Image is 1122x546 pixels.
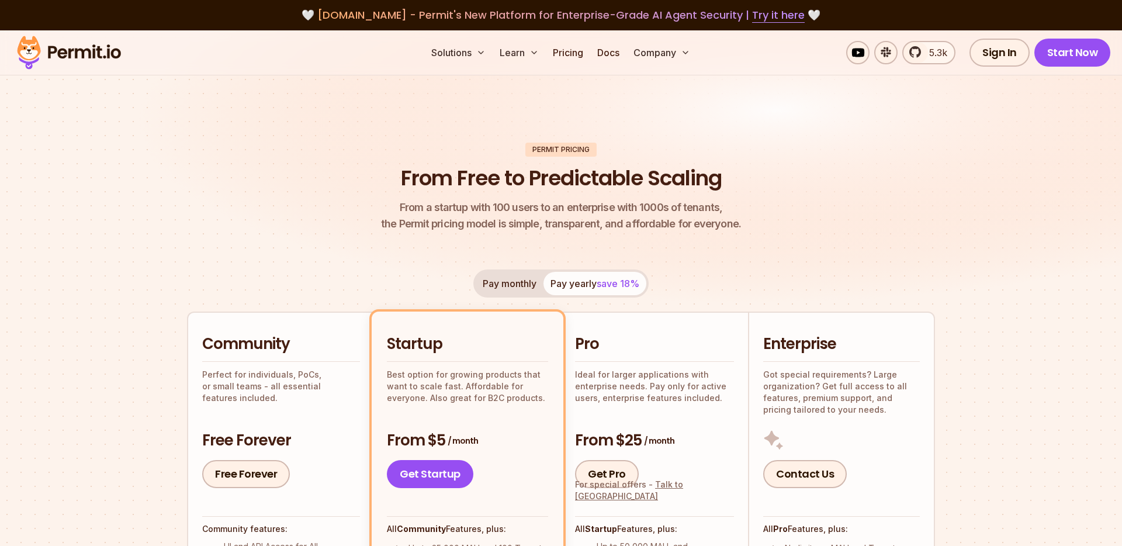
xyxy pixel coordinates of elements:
[495,41,543,64] button: Learn
[752,8,805,23] a: Try it here
[202,369,360,404] p: Perfect for individuals, PoCs, or small teams - all essential features included.
[427,41,490,64] button: Solutions
[969,39,1030,67] a: Sign In
[1034,39,1111,67] a: Start Now
[548,41,588,64] a: Pricing
[387,523,548,535] h4: All Features, plus:
[575,334,734,355] h2: Pro
[448,435,478,447] span: / month
[575,369,734,404] p: Ideal for larger applications with enterprise needs. Pay only for active users, enterprise featur...
[575,430,734,451] h3: From $25
[387,460,473,488] a: Get Startup
[381,199,741,232] p: the Permit pricing model is simple, transparent, and affordable for everyone.
[387,430,548,451] h3: From $5
[773,524,788,534] strong: Pro
[202,460,290,488] a: Free Forever
[387,334,548,355] h2: Startup
[629,41,695,64] button: Company
[401,164,722,193] h1: From Free to Predictable Scaling
[763,523,920,535] h4: All Features, plus:
[575,460,639,488] a: Get Pro
[397,524,446,534] strong: Community
[476,272,543,295] button: Pay monthly
[202,523,360,535] h4: Community features:
[575,479,734,502] div: For special offers -
[202,334,360,355] h2: Community
[902,41,955,64] a: 5.3k
[381,199,741,216] span: From a startup with 100 users to an enterprise with 1000s of tenants,
[202,430,360,451] h3: Free Forever
[763,369,920,416] p: Got special requirements? Large organization? Get full access to all features, premium support, a...
[585,524,617,534] strong: Startup
[525,143,597,157] div: Permit Pricing
[387,369,548,404] p: Best option for growing products that want to scale fast. Affordable for everyone. Also great for...
[317,8,805,22] span: [DOMAIN_NAME] - Permit's New Platform for Enterprise-Grade AI Agent Security |
[28,7,1094,23] div: 🤍 🤍
[763,460,847,488] a: Contact Us
[763,334,920,355] h2: Enterprise
[922,46,947,60] span: 5.3k
[12,33,126,72] img: Permit logo
[593,41,624,64] a: Docs
[644,435,674,447] span: / month
[575,523,734,535] h4: All Features, plus:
